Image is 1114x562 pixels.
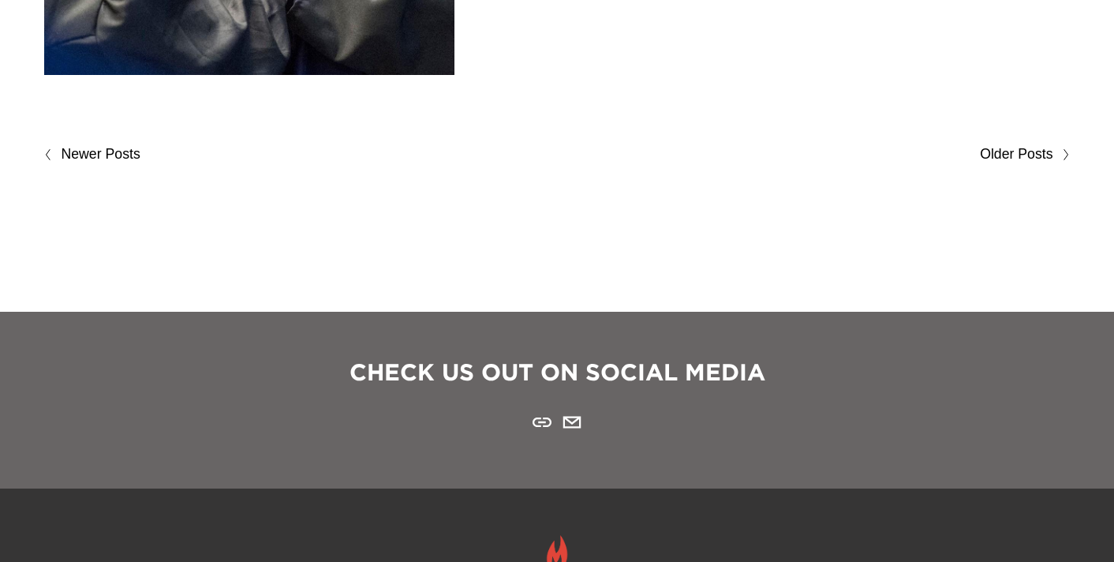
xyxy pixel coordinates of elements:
a: Newer Posts [44,142,557,167]
span: Newer Posts [61,142,140,167]
h3: CHECK US OUT ON SOCIAL MEDIA [258,356,856,388]
a: URL [533,413,551,432]
a: Older Posts [557,142,1070,167]
span: Older Posts [980,142,1052,167]
a: breunna@cityleadership.org [563,413,581,432]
